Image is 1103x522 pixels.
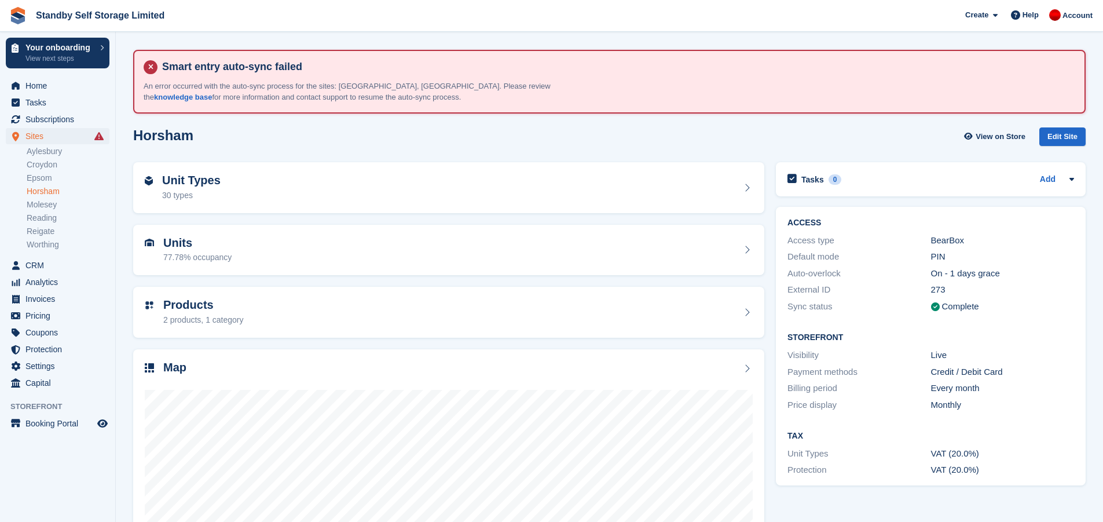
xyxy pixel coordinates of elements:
div: Unit Types [787,447,930,461]
div: VAT (20.0%) [931,447,1074,461]
a: knowledge base [154,93,212,101]
a: Reading [27,213,109,224]
a: Horsham [27,186,109,197]
span: Settings [25,358,95,374]
div: Auto-overlock [787,267,930,280]
img: unit-type-icn-2b2737a686de81e16bb02015468b77c625bbabd49415b5ef34ead5e3b44a266d.svg [145,176,153,185]
span: Pricing [25,308,95,324]
div: Live [931,349,1074,362]
a: menu [6,94,109,111]
span: Storefront [10,401,115,413]
a: menu [6,78,109,94]
a: View on Store [962,127,1030,147]
span: Analytics [25,274,95,290]
a: Unit Types 30 types [133,162,764,213]
h2: Storefront [787,333,1074,342]
span: Invoices [25,291,95,307]
div: Access type [787,234,930,247]
span: Sites [25,128,95,144]
span: Booking Portal [25,415,95,432]
div: 30 types [162,189,221,202]
a: Croydon [27,159,109,170]
h4: Smart entry auto-sync failed [157,60,1075,74]
div: External ID [787,283,930,297]
div: 77.78% occupancy [163,251,232,264]
a: menu [6,291,109,307]
a: Your onboarding View next steps [6,38,109,68]
img: stora-icon-8386f47178a22dfd0bd8f6a31ec36ba5ce8667c1dd55bd0f319d3a0aa187defe.svg [9,7,27,24]
div: BearBox [931,234,1074,247]
div: Every month [931,382,1074,395]
div: Default mode [787,250,930,264]
div: Complete [942,300,979,313]
div: Sync status [787,300,930,313]
a: Worthing [27,239,109,250]
div: Visibility [787,349,930,362]
div: Protection [787,463,930,477]
p: An error occurred with the auto-sync process for the sites: [GEOGRAPHIC_DATA], [GEOGRAPHIC_DATA].... [144,81,578,103]
a: Add [1040,173,1056,187]
div: Payment methods [787,366,930,379]
div: 0 [829,174,842,185]
h2: Tax [787,432,1074,441]
a: Edit Site [1039,127,1086,151]
img: Aaron Winter [1049,9,1061,21]
h2: Products [163,298,244,312]
h2: Unit Types [162,174,221,187]
div: PIN [931,250,1074,264]
a: menu [6,415,109,432]
span: Subscriptions [25,111,95,127]
a: menu [6,358,109,374]
div: Price display [787,399,930,412]
a: Epsom [27,173,109,184]
a: menu [6,375,109,391]
a: menu [6,308,109,324]
h2: Units [163,236,232,250]
i: Smart entry sync failures have occurred [94,132,104,141]
h2: Map [163,361,186,374]
a: Molesey [27,199,109,210]
a: Standby Self Storage Limited [31,6,169,25]
div: Edit Site [1039,127,1086,147]
div: 273 [931,283,1074,297]
p: View next steps [25,53,94,64]
div: 2 products, 1 category [163,314,244,326]
a: menu [6,274,109,290]
a: Preview store [96,417,109,430]
h2: Horsham [133,127,193,143]
span: Coupons [25,324,95,341]
a: menu [6,128,109,144]
div: Billing period [787,382,930,395]
a: menu [6,324,109,341]
div: On - 1 days grace [931,267,1074,280]
span: View on Store [976,131,1025,143]
img: custom-product-icn-752c56ca05d30b4aa98f6f15887a0e09747e85b44ffffa43cff429088544963d.svg [145,301,154,310]
h2: ACCESS [787,218,1074,228]
h2: Tasks [801,174,824,185]
span: Home [25,78,95,94]
a: Products 2 products, 1 category [133,287,764,338]
a: menu [6,257,109,273]
p: Your onboarding [25,43,94,52]
span: Tasks [25,94,95,111]
img: map-icn-33ee37083ee616e46c38cad1a60f524a97daa1e2b2c8c0bc3eb3415660979fc1.svg [145,363,154,373]
a: Reigate [27,226,109,237]
span: Help [1023,9,1039,21]
a: Units 77.78% occupancy [133,225,764,276]
img: unit-icn-7be61d7bf1b0ce9d3e12c5938cc71ed9869f7b940bace4675aadf7bd6d80202e.svg [145,239,154,247]
a: Aylesbury [27,146,109,157]
div: VAT (20.0%) [931,463,1074,477]
a: menu [6,111,109,127]
a: menu [6,341,109,357]
div: Monthly [931,399,1074,412]
span: Capital [25,375,95,391]
div: Credit / Debit Card [931,366,1074,379]
span: Create [965,9,988,21]
span: Account [1062,10,1093,21]
span: CRM [25,257,95,273]
span: Protection [25,341,95,357]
